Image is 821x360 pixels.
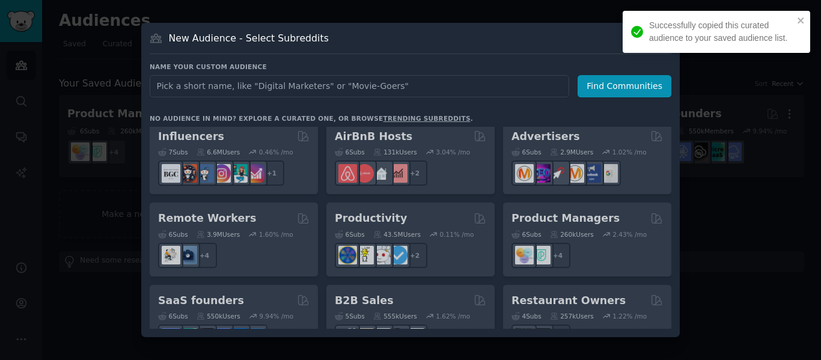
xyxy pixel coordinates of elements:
button: Find Communities [578,75,671,97]
div: No audience in mind? Explore a curated one, or browse . [150,114,473,123]
div: Successfully copied this curated audience to your saved audience list. [649,19,793,44]
a: trending subreddits [383,115,470,122]
h3: Name your custom audience [150,63,671,71]
h3: New Audience - Select Subreddits [169,32,329,44]
input: Pick a short name, like "Digital Marketers" or "Movie-Goers" [150,75,569,97]
button: close [797,16,805,25]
